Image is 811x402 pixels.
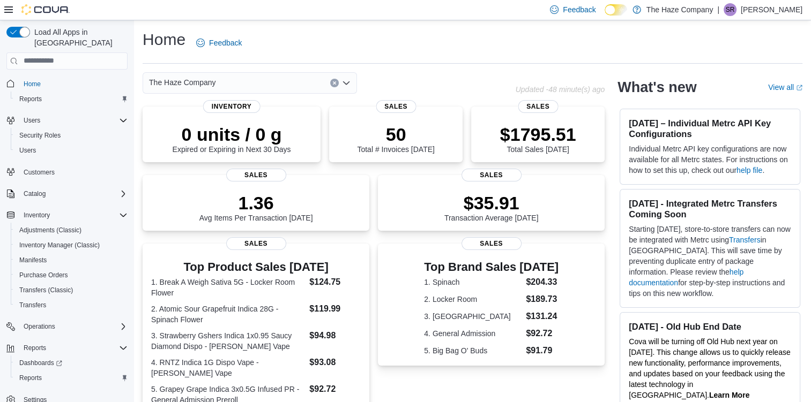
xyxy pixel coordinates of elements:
[203,100,261,113] span: Inventory
[646,3,713,16] p: The Haze Company
[19,114,128,127] span: Users
[11,370,132,385] button: Reports
[151,277,305,298] dt: 1. Break A Weigh Sativa 5G - Locker Room Flower
[15,269,128,282] span: Purchase Orders
[24,116,40,125] span: Users
[15,224,86,237] a: Adjustments (Classic)
[309,329,361,342] dd: $94.98
[11,298,132,313] button: Transfers
[444,192,539,214] p: $35.91
[226,169,286,181] span: Sales
[19,114,44,127] button: Users
[19,301,46,309] span: Transfers
[199,192,313,214] p: 1.36
[741,3,802,16] p: [PERSON_NAME]
[19,146,36,155] span: Users
[151,357,305,378] dt: 4. RNTZ Indica 1G Dispo Vape - [PERSON_NAME] Vape
[19,256,47,264] span: Manifests
[24,344,46,352] span: Reports
[357,124,434,145] p: 50
[11,238,132,253] button: Inventory Manager (Classic)
[518,100,558,113] span: Sales
[330,79,339,87] button: Clear input
[11,92,132,107] button: Reports
[462,237,522,250] span: Sales
[15,299,50,312] a: Transfers
[424,294,522,305] dt: 2. Locker Room
[15,224,128,237] span: Adjustments (Classic)
[24,211,50,219] span: Inventory
[15,93,46,105] a: Reports
[2,186,132,201] button: Catalog
[24,80,41,88] span: Home
[717,3,719,16] p: |
[15,93,128,105] span: Reports
[629,321,791,332] h3: [DATE] - Old Hub End Date
[30,27,128,48] span: Load All Apps in [GEOGRAPHIC_DATA]
[15,129,65,142] a: Security Roles
[15,144,40,157] a: Users
[15,239,128,252] span: Inventory Manager (Classic)
[15,371,46,384] a: Reports
[462,169,522,181] span: Sales
[24,322,55,331] span: Operations
[736,166,762,175] a: help file
[19,320,59,333] button: Operations
[173,124,291,154] div: Expired or Expiring in Next 30 Days
[309,356,361,369] dd: $93.08
[2,76,132,92] button: Home
[15,357,128,369] span: Dashboards
[342,79,351,87] button: Open list of options
[11,223,132,238] button: Adjustments (Classic)
[173,124,291,145] p: 0 units / 0 g
[15,299,128,312] span: Transfers
[19,166,59,179] a: Customers
[19,165,128,179] span: Customers
[605,4,627,16] input: Dark Mode
[724,3,736,16] div: Shay Richards
[15,269,72,282] a: Purchase Orders
[709,391,749,399] a: Learn More
[19,286,73,294] span: Transfers (Classic)
[629,143,791,176] p: Individual Metrc API key configurations are now available for all Metrc states. For instructions ...
[526,344,559,357] dd: $91.79
[11,128,132,143] button: Security Roles
[629,268,743,287] a: help documentation
[500,124,576,154] div: Total Sales [DATE]
[357,124,434,154] div: Total # Invoices [DATE]
[192,32,246,54] a: Feedback
[526,293,559,306] dd: $189.73
[424,345,522,356] dt: 5. Big Bag O' Buds
[2,113,132,128] button: Users
[151,304,305,325] dt: 2. Atomic Sour Grapefruit Indica 28G - Spinach Flower
[15,284,77,297] a: Transfers (Classic)
[796,85,802,91] svg: External link
[617,79,696,96] h2: What's new
[563,4,596,15] span: Feedback
[19,209,54,222] button: Inventory
[726,3,735,16] span: SR
[768,83,802,92] a: View allExternal link
[15,371,128,384] span: Reports
[19,226,81,234] span: Adjustments (Classic)
[19,271,68,279] span: Purchase Orders
[11,355,132,370] a: Dashboards
[19,78,45,90] a: Home
[19,187,50,200] button: Catalog
[500,124,576,145] p: $1795.51
[629,224,791,299] p: Starting [DATE], store-to-store transfers can now be integrated with Metrc using in [GEOGRAPHIC_D...
[15,254,51,267] a: Manifests
[15,357,66,369] a: Dashboards
[629,337,790,399] span: Cova will be turning off Old Hub next year on [DATE]. This change allows us to quickly release ne...
[2,208,132,223] button: Inventory
[19,342,128,354] span: Reports
[19,77,128,90] span: Home
[19,131,61,140] span: Security Roles
[526,327,559,340] dd: $92.72
[424,261,559,274] h3: Top Brand Sales [DATE]
[19,374,42,382] span: Reports
[729,236,761,244] a: Transfers
[15,284,128,297] span: Transfers (Classic)
[11,283,132,298] button: Transfers (Classic)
